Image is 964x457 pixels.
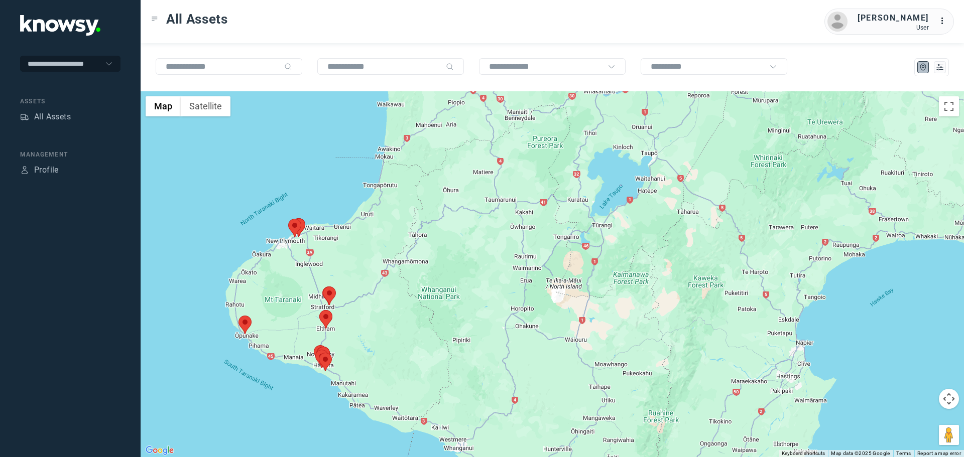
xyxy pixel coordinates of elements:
div: Profile [20,166,29,175]
div: [PERSON_NAME] [858,12,929,24]
span: Map data ©2025 Google [831,450,890,456]
span: All Assets [166,10,228,28]
div: User [858,24,929,31]
div: Search [284,63,292,71]
div: List [935,63,944,72]
div: All Assets [34,111,71,123]
button: Drag Pegman onto the map to open Street View [939,425,959,445]
img: Application Logo [20,15,100,36]
a: AssetsAll Assets [20,111,71,123]
div: Toggle Menu [151,16,158,23]
button: Show street map [146,96,181,116]
div: Map [919,63,928,72]
tspan: ... [939,17,949,25]
a: Terms [896,450,911,456]
div: : [939,15,951,27]
button: Toggle fullscreen view [939,96,959,116]
button: Keyboard shortcuts [782,450,825,457]
div: Assets [20,97,120,106]
button: Show satellite imagery [181,96,230,116]
a: ProfileProfile [20,164,59,176]
div: Assets [20,112,29,121]
a: Report a map error [917,450,961,456]
div: Management [20,150,120,159]
img: Google [143,444,176,457]
div: : [939,15,951,29]
a: Open this area in Google Maps (opens a new window) [143,444,176,457]
div: Profile [34,164,59,176]
div: Search [446,63,454,71]
img: avatar.png [827,12,848,32]
button: Map camera controls [939,389,959,409]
